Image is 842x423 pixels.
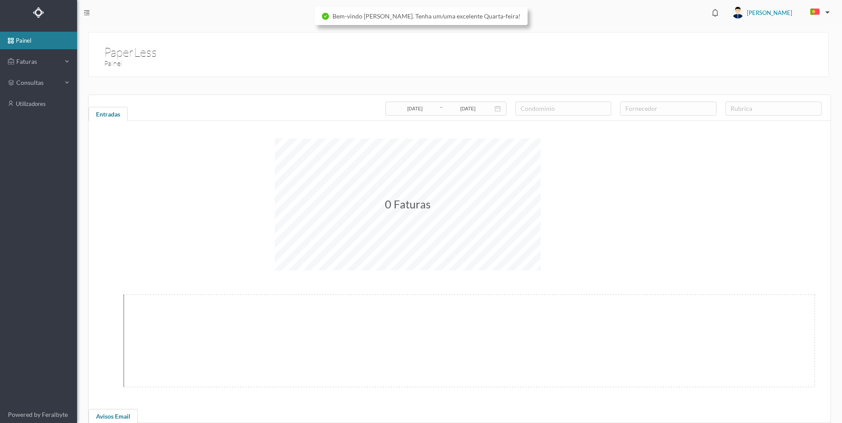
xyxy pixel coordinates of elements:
[521,104,602,113] div: condomínio
[84,10,90,16] i: icon: menu-fold
[731,104,812,113] div: rubrica
[732,7,744,18] img: user_titan3.af2715ee.jpg
[625,104,707,113] div: fornecedor
[104,43,157,46] h1: PaperLess
[104,58,463,69] h3: Painel
[385,197,431,211] span: 0 Faturas
[33,7,44,18] img: Logo
[14,57,63,66] span: Faturas
[709,7,721,18] i: icon: bell
[332,12,521,20] span: Bem-vindo [PERSON_NAME]. Tenha um/uma excelente Quarta-feira!
[16,78,60,87] span: consultas
[89,107,128,124] div: Entradas
[495,106,501,112] i: icon: calendar
[803,5,833,19] button: PT
[443,104,492,113] input: Data final
[391,104,439,113] input: Data inicial
[322,13,329,20] i: icon: check-circle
